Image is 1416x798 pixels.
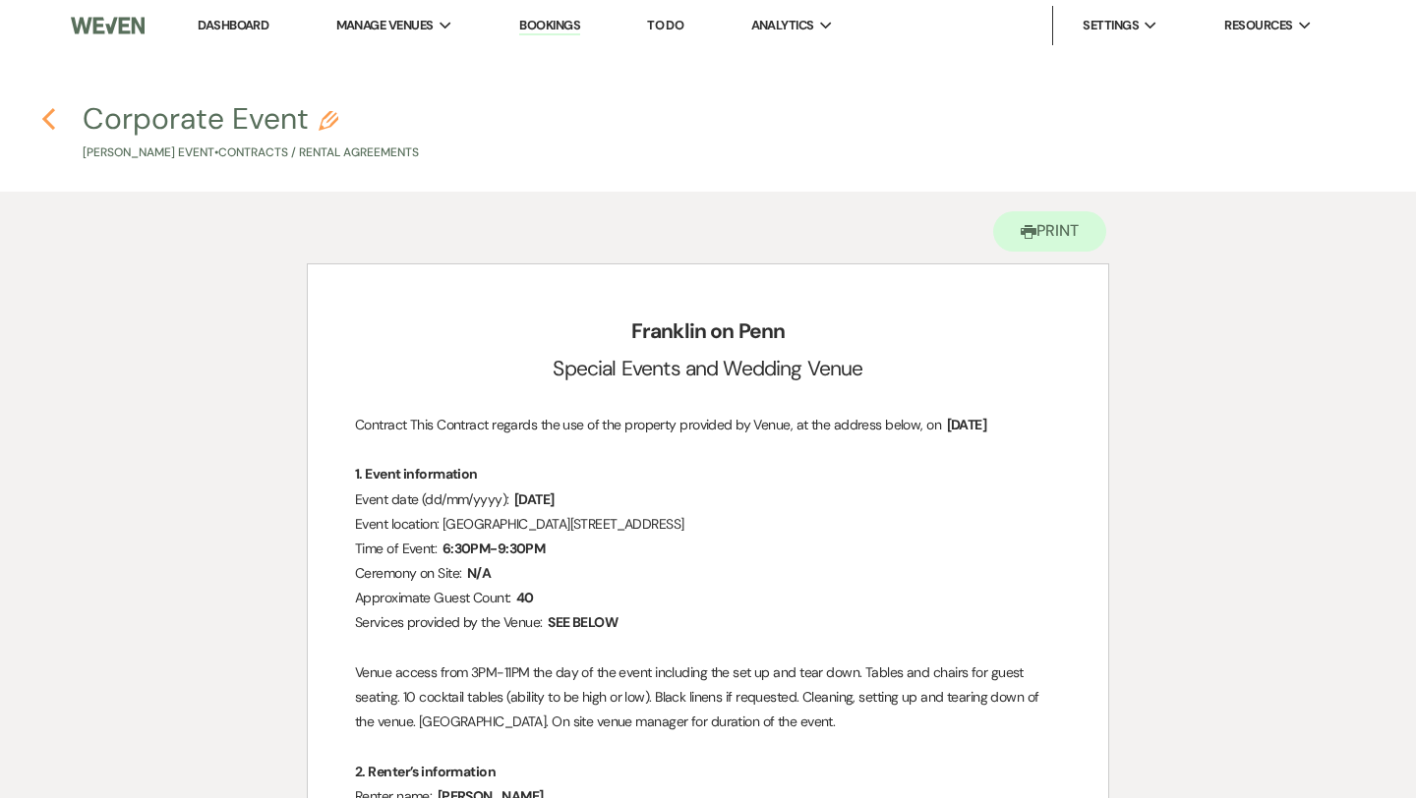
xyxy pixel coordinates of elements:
button: Corporate Event[PERSON_NAME] Event•Contracts / Rental Agreements [83,104,419,162]
img: Weven Logo [71,5,145,46]
span: Manage Venues [336,16,434,35]
p: Venue access from 3PM-11PM the day of the event including the set up and tear down. Tables and ch... [355,660,1061,735]
span: Analytics [751,16,814,35]
a: Bookings [519,17,580,35]
h2: Special Events and Wedding Venue [355,351,1061,388]
span: 40 [514,587,536,609]
strong: 2. Renter’s information [355,763,496,780]
a: To Do [647,17,683,33]
span: SEE BELOW [546,611,619,634]
button: Print [993,211,1106,252]
p: Event location: [GEOGRAPHIC_DATA][STREET_ADDRESS] [355,512,1061,537]
strong: Franklin on Penn [631,317,786,345]
p: Services provided by the Venue: [355,610,1061,635]
span: Settings [1083,16,1139,35]
p: Contract This Contract regards the use of the property provided by Venue, at the address below, on [355,413,1061,437]
span: 6:30PM-9:30PM [441,538,548,560]
span: [DATE] [945,414,989,436]
p: [PERSON_NAME] Event • Contracts / Rental Agreements [83,143,419,162]
strong: 1. Event information [355,465,478,483]
a: Dashboard [198,17,268,33]
p: Approximate Guest Count: [355,586,1061,610]
p: Time of Event: [355,537,1061,561]
p: Event date (dd/mm/yyyy): [355,487,1061,512]
p: Ceremony on Site: [355,561,1061,586]
span: [DATE] [512,488,557,511]
span: N/A [465,562,493,585]
span: Resources [1224,16,1292,35]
